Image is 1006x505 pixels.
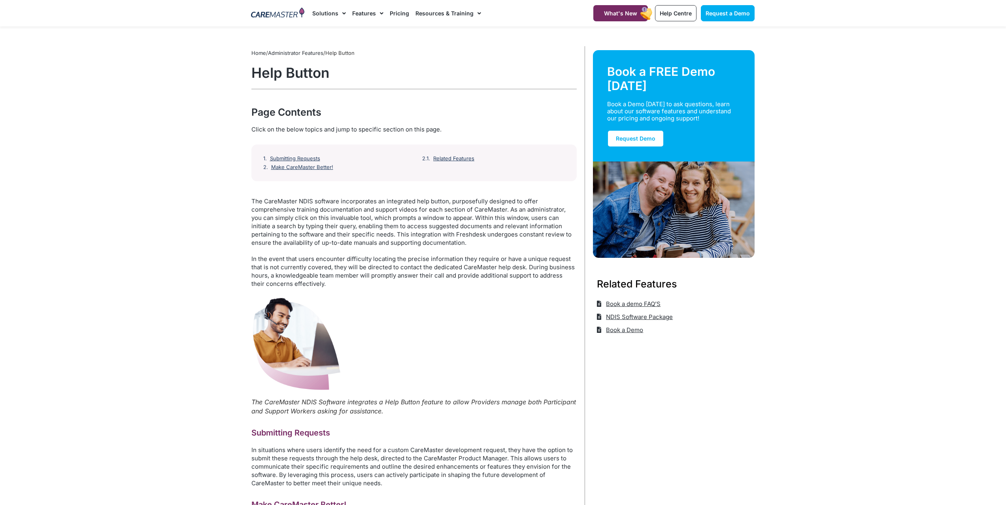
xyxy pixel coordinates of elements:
[251,398,577,415] figcaption: The CareMaster NDIS Software integrates a Help Button feature to allow Providers manage both Part...
[593,161,755,258] img: Support Worker and NDIS Participant out for a coffee.
[655,5,696,21] a: Help Centre
[251,64,577,81] h1: Help Button
[251,50,355,56] span: / /
[433,156,474,162] a: Related Features
[325,50,355,56] span: Help Button
[604,323,643,336] span: Book a Demo
[701,5,755,21] a: Request a Demo
[251,446,577,487] p: In situations where users identify the need for a custom CareMaster development request, they hav...
[251,428,577,438] h2: Submitting Requests
[607,130,664,147] a: Request Demo
[271,164,333,171] a: Make CareMaster Better!
[607,101,731,122] div: Book a Demo [DATE] to ask questions, learn about our software features and understand our pricing...
[593,5,648,21] a: What's New
[251,105,577,119] div: Page Contents
[251,50,266,56] a: Home
[597,277,751,291] h3: Related Features
[251,197,577,247] p: The CareMaster NDIS software incorporates an integrated help button, purposefully designed to off...
[607,64,741,93] div: Book a FREE Demo [DATE]
[660,10,692,17] span: Help Centre
[616,135,655,142] span: Request Demo
[251,255,577,288] p: In the event that users encounter difficulty locating the precise information they require or hav...
[251,8,304,19] img: CareMaster Logo
[270,156,320,162] a: Submitting Requests
[706,10,750,17] span: Request a Demo
[251,125,577,134] div: Click on the below topics and jump to specific section on this page.
[604,297,661,310] span: Book a demo FAQ’S
[597,297,661,310] a: Book a demo FAQ’S
[597,310,673,323] a: NDIS Software Package
[268,50,323,56] a: Administrator Features
[251,296,343,394] img: An NDIS Care Provider staff is on a computer, ready to help, accessed through the Help Button.
[604,10,637,17] span: What's New
[604,310,673,323] span: NDIS Software Package
[597,323,644,336] a: Book a Demo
